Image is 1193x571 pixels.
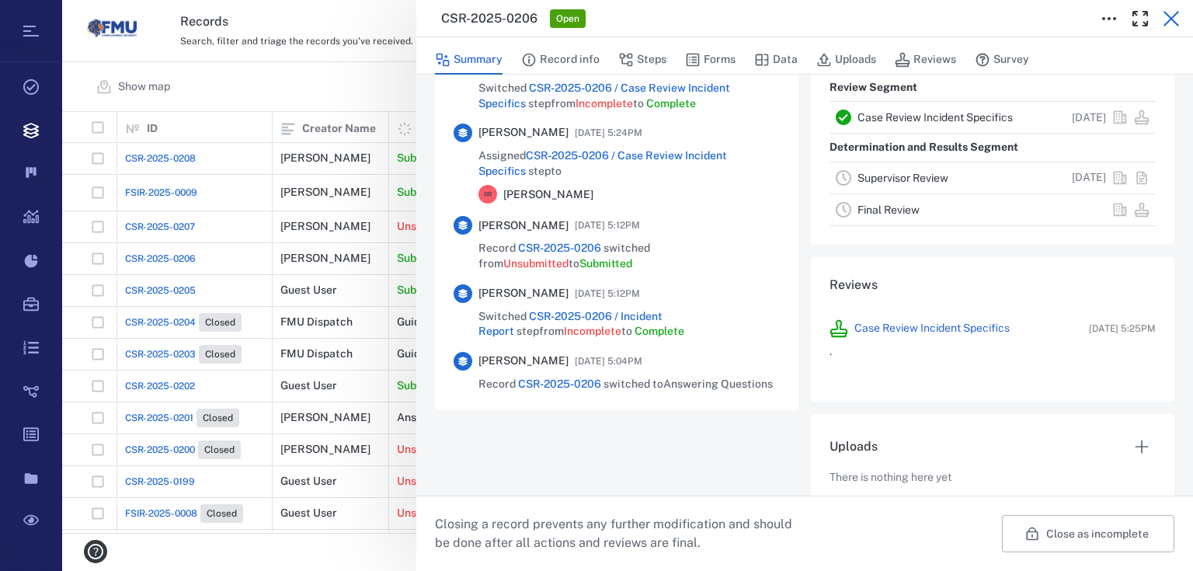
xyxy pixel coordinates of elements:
div: UploadsThere is nothing here yet [811,414,1174,517]
p: Review Segment [830,74,917,102]
span: [DATE] 5:25PM [1089,322,1156,336]
span: Submitted [579,257,632,270]
button: Summary [435,45,503,75]
p: Determination and Results Segment [830,134,1018,162]
a: CSR-2025-0206 / Case Review Incident Specifics [478,149,727,177]
h3: CSR-2025-0206 [441,9,537,28]
p: There is nothing here yet [830,470,951,486]
button: Reviews [895,45,956,75]
p: . [830,344,1156,360]
a: Supervisor Review [857,172,948,184]
span: [DATE] 5:12PM [575,284,640,303]
span: [PERSON_NAME] [478,353,569,369]
h6: Reviews [830,276,1156,294]
span: [DATE] 5:24PM [575,124,642,142]
a: CSR-2025-0206 / Case Review Incident Specifics [478,82,730,110]
button: Toggle to Edit Boxes [1094,3,1125,34]
span: [DATE] 5:12PM [575,216,640,235]
span: Switched step from to [478,81,780,111]
div: R R [478,185,497,204]
span: Incomplete [576,97,633,110]
button: Close [1156,3,1187,34]
button: Data [754,45,798,75]
button: Uploads [816,45,876,75]
span: [PERSON_NAME] [478,125,569,141]
button: Record info [521,45,600,75]
a: Case Review Incident Specifics [857,111,1013,124]
a: Case Review Incident Specifics [854,321,1010,336]
span: Assigned step to [478,148,780,179]
span: Complete [635,325,684,337]
span: [PERSON_NAME] [478,218,569,234]
span: Complete [646,97,696,110]
div: ReviewsCase Review Incident Specifics[DATE] 5:25PM. [811,257,1174,414]
p: Closing a record prevents any further modification and should be done after all actions and revie... [435,515,805,552]
div: Case Review Incident Specifics[DATE] 5:25PM. [817,307,1168,383]
a: CSR-2025-0206 [518,242,601,254]
button: Forms [685,45,736,75]
p: [DATE] [1072,110,1106,126]
a: Final Review [857,204,920,216]
button: Steps [618,45,666,75]
span: Switched step from to [478,309,780,339]
a: CSR-2025-0206 / Incident Report [478,310,663,338]
button: Survey [975,45,1029,75]
span: Answering Questions [663,378,773,390]
button: Toggle Fullscreen [1125,3,1156,34]
span: [PERSON_NAME] [478,286,569,301]
span: Record switched from to [478,241,780,271]
span: Incomplete [564,325,621,337]
span: Open [553,12,583,26]
span: [PERSON_NAME] [503,187,593,203]
span: [DATE] 5:04PM [575,352,642,371]
span: Unsubmitted [503,257,569,270]
button: Close as incomplete [1002,515,1174,552]
a: CSR-2025-0206 [518,378,601,390]
span: Record switched to [478,377,773,392]
h6: Uploads [830,437,878,456]
span: Help [35,11,67,25]
p: [DATE] [1072,170,1106,186]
